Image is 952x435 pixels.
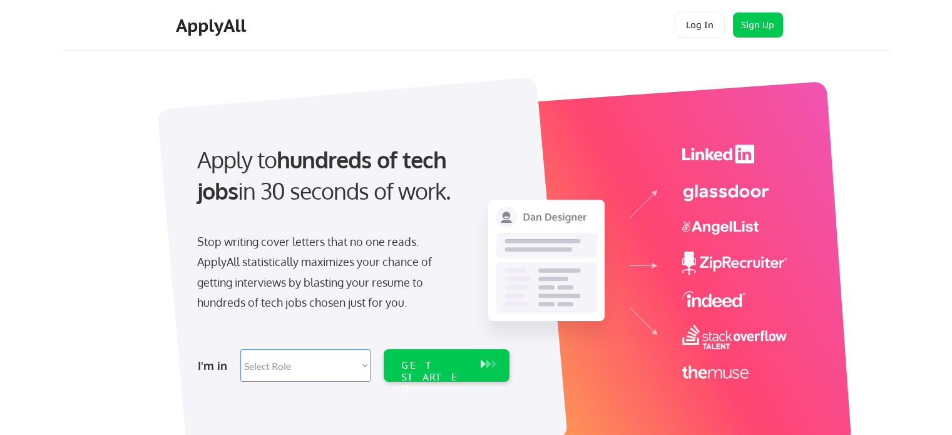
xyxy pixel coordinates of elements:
[176,15,250,36] div: ApplyAll
[733,13,783,38] button: Sign Up
[198,356,233,376] div: I'm in
[197,145,452,205] strong: hundreds of tech jobs
[197,232,454,313] div: Stop writing cover letters that no one reads. ApplyAll statistically maximizes your chance of get...
[401,359,468,396] div: GET STARTED
[675,13,725,38] button: Log In
[197,144,504,207] div: Apply to in 30 seconds of work.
